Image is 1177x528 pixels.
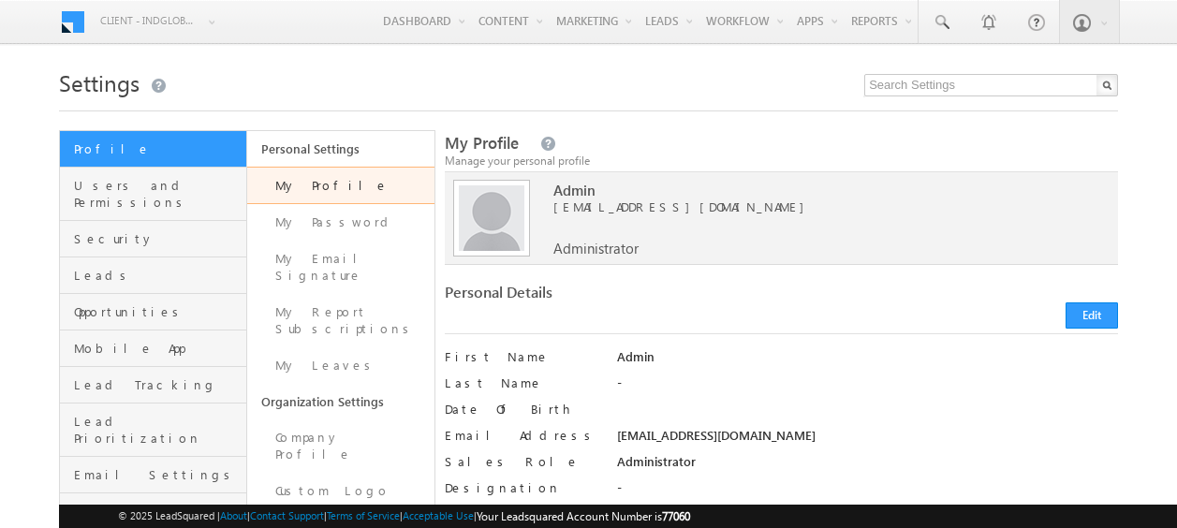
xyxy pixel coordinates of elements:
[477,509,690,523] span: Your Leadsquared Account Number is
[445,401,600,418] label: Date Of Birth
[74,303,242,320] span: Opportunities
[445,374,600,391] label: Last Name
[247,167,434,204] a: My Profile
[74,230,242,247] span: Security
[617,374,1118,401] div: -
[445,453,600,470] label: Sales Role
[247,347,434,384] a: My Leaves
[445,153,1119,169] div: Manage your personal profile
[60,257,246,294] a: Leads
[60,294,246,330] a: Opportunities
[445,427,600,444] label: Email Address
[74,376,242,393] span: Lead Tracking
[553,240,639,257] span: Administrator
[100,11,199,30] span: Client - indglobal1 (77060)
[74,466,242,483] span: Email Settings
[247,473,434,509] a: Custom Logo
[60,367,246,403] a: Lead Tracking
[247,419,434,473] a: Company Profile
[327,509,400,521] a: Terms of Service
[60,131,246,168] a: Profile
[74,340,242,357] span: Mobile App
[247,131,434,167] a: Personal Settings
[445,132,519,154] span: My Profile
[445,348,600,365] label: First Name
[247,294,434,347] a: My Report Subscriptions
[59,67,140,97] span: Settings
[74,140,242,157] span: Profile
[247,204,434,241] a: My Password
[220,509,247,521] a: About
[617,453,1118,479] div: Administrator
[1066,302,1118,329] button: Edit
[247,241,434,294] a: My Email Signature
[74,267,242,284] span: Leads
[60,330,246,367] a: Mobile App
[617,427,1118,453] div: [EMAIL_ADDRESS][DOMAIN_NAME]
[74,177,242,211] span: Users and Permissions
[250,509,324,521] a: Contact Support
[118,507,690,525] span: © 2025 LeadSquared | | | | |
[445,284,773,310] div: Personal Details
[864,74,1118,96] input: Search Settings
[403,509,474,521] a: Acceptable Use
[445,479,600,496] label: Designation
[553,198,1093,215] span: [EMAIL_ADDRESS][DOMAIN_NAME]
[617,348,1118,374] div: Admin
[74,413,242,447] span: Lead Prioritization
[60,221,246,257] a: Security
[60,168,246,221] a: Users and Permissions
[617,479,1118,506] div: -
[247,384,434,419] a: Organization Settings
[60,457,246,493] a: Email Settings
[662,509,690,523] span: 77060
[60,403,246,457] a: Lead Prioritization
[553,182,1093,198] span: Admin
